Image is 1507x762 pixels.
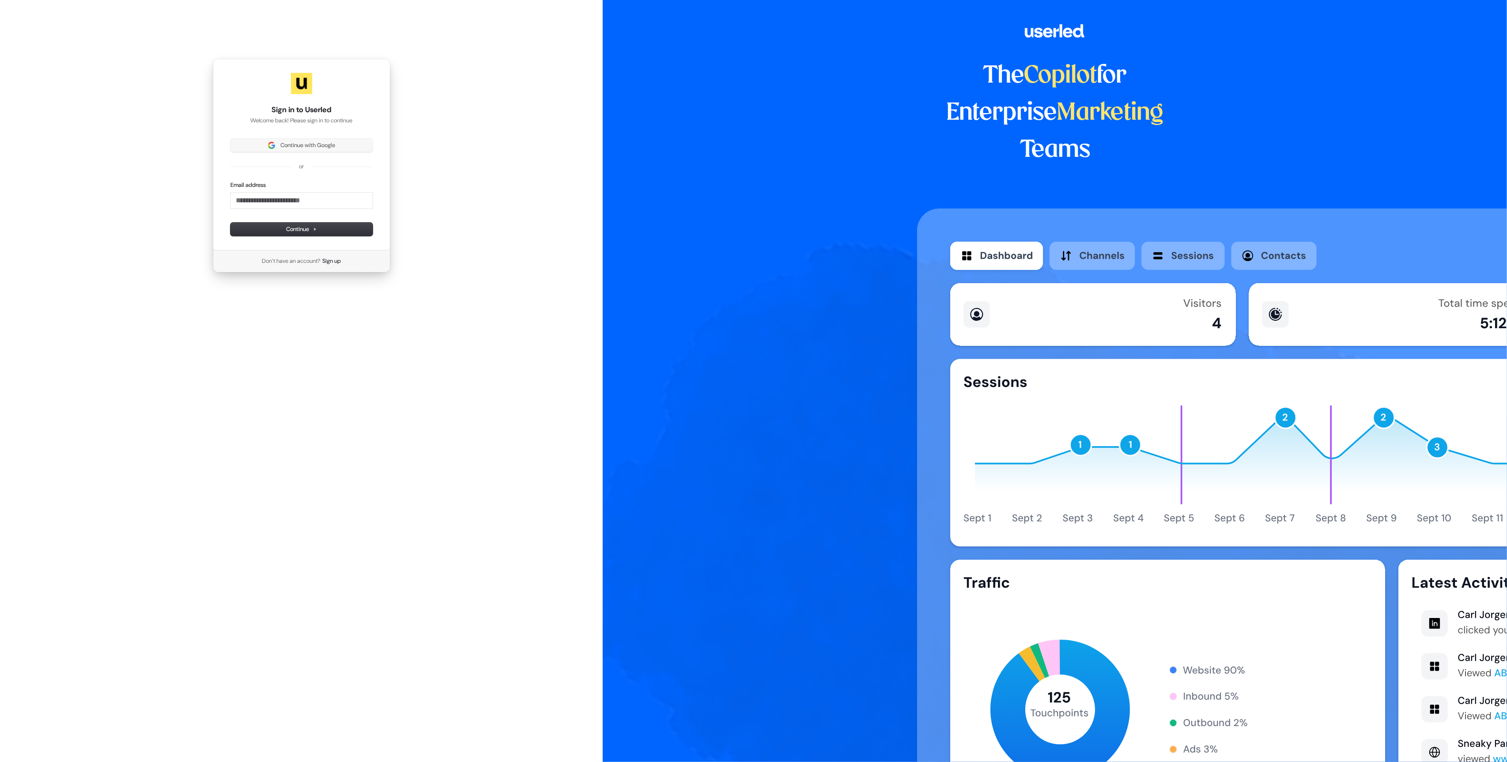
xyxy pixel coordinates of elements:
[230,139,373,152] button: Sign in with GoogleContinue with Google
[230,117,373,125] p: Welcome back! Please sign in to continue
[291,73,312,94] img: Userled
[1057,102,1164,125] span: Marketing
[1024,64,1097,87] span: Copilot
[262,257,321,265] span: Don’t have an account?
[230,105,373,115] h1: Sign in to Userled
[268,142,275,149] img: Sign in with Google
[280,141,335,149] span: Continue with Google
[230,181,266,189] label: Email address
[917,57,1193,169] h1: The for Enterprise Teams
[299,163,304,171] p: or
[322,257,341,265] a: Sign up
[230,223,373,236] button: Continue
[286,225,317,233] span: Continue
